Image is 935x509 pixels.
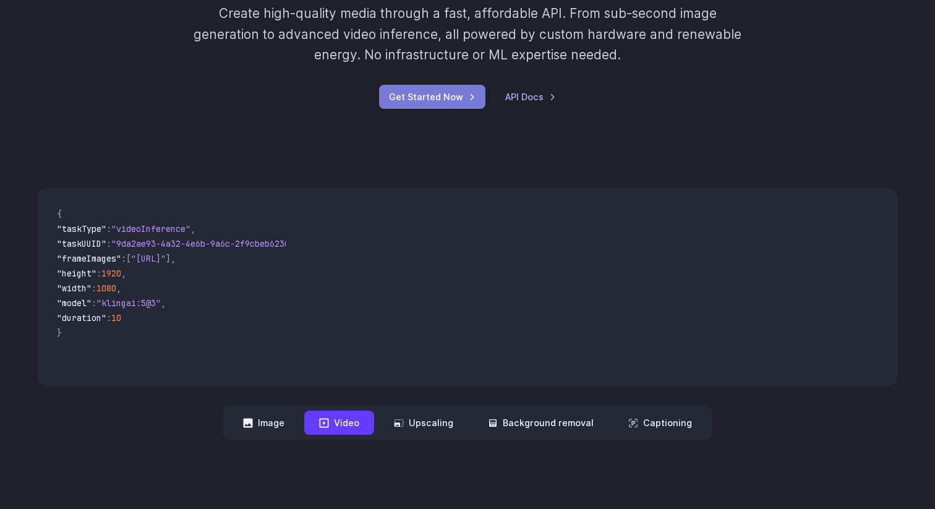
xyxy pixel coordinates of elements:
span: : [106,223,111,234]
span: 1080 [96,283,116,294]
button: Captioning [613,411,707,435]
span: , [121,268,126,279]
span: , [116,283,121,294]
span: "model" [57,297,92,309]
span: "videoInference" [111,223,190,234]
span: : [106,312,111,323]
p: Create high-quality media through a fast, affordable API. From sub-second image generation to adv... [192,3,743,65]
span: "height" [57,268,96,279]
button: Image [228,411,299,435]
span: 10 [111,312,121,323]
a: Get Started Now [379,85,485,109]
span: : [121,253,126,264]
button: Video [304,411,374,435]
span: , [161,297,166,309]
span: "9da2ae93-4a32-4e6b-9a6c-2f9cbeb62301" [111,238,299,249]
span: : [96,268,101,279]
span: , [171,253,176,264]
a: API Docs [505,90,556,104]
span: : [92,297,96,309]
span: "taskUUID" [57,238,106,249]
span: "taskType" [57,223,106,234]
span: "klingai:5@3" [96,297,161,309]
span: 1920 [101,268,121,279]
span: "[URL]" [131,253,166,264]
button: Upscaling [379,411,468,435]
span: } [57,327,62,338]
span: "duration" [57,312,106,323]
span: ] [166,253,171,264]
span: [ [126,253,131,264]
button: Background removal [473,411,608,435]
span: "frameImages" [57,253,121,264]
span: : [106,238,111,249]
span: "width" [57,283,92,294]
span: , [190,223,195,234]
span: { [57,208,62,220]
span: : [92,283,96,294]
